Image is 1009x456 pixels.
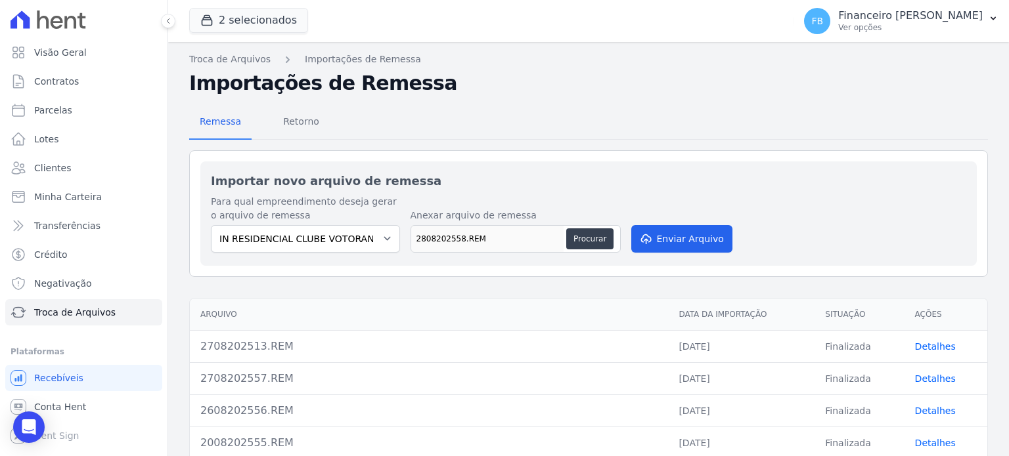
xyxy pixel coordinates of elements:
[915,405,956,416] a: Detalhes
[189,52,271,66] a: Troca de Arquivos
[5,299,162,325] a: Troca de Arquivos
[34,190,102,203] span: Minha Carteira
[668,330,815,362] td: [DATE]
[668,299,815,331] th: Data da Importação
[815,394,904,426] td: Finalizada
[200,371,658,386] div: 2708202557.REM
[34,248,68,261] span: Crédito
[5,68,162,94] a: Contratos
[815,299,904,331] th: Situação
[200,435,658,451] div: 2008202555.REM
[211,195,400,222] label: Para qual empreendimento deseja gerar o arquivo de remessa
[189,106,252,140] a: Remessa
[668,394,815,426] td: [DATE]
[815,362,904,394] td: Finalizada
[668,362,815,394] td: [DATE]
[5,184,162,210] a: Minha Carteira
[189,106,330,140] nav: Tab selector
[631,225,732,253] button: Enviar Arquivo
[5,241,162,268] a: Crédito
[5,270,162,297] a: Negativação
[5,97,162,123] a: Parcelas
[34,306,116,319] span: Troca de Arquivos
[34,219,101,232] span: Transferências
[811,16,823,26] span: FB
[566,228,614,249] button: Procurar
[11,344,157,360] div: Plataformas
[915,438,956,448] a: Detalhes
[273,106,330,140] a: Retorno
[34,133,59,146] span: Lotes
[34,277,92,290] span: Negativação
[815,330,904,362] td: Finalizada
[5,213,162,239] a: Transferências
[189,52,988,66] nav: Breadcrumb
[200,403,658,419] div: 2608202556.REM
[13,411,45,443] div: Open Intercom Messenger
[794,3,1009,39] button: FB Financeiro [PERSON_NAME] Ver opções
[905,299,987,331] th: Ações
[5,394,162,420] a: Conta Hent
[5,39,162,66] a: Visão Geral
[305,52,421,66] a: Importações de Remessa
[200,339,658,354] div: 2708202513.REM
[211,172,966,190] h2: Importar novo arquivo de remessa
[189,72,988,95] h2: Importações de Remessa
[411,209,621,222] label: Anexar arquivo de remessa
[34,46,87,59] span: Visão Geral
[34,75,79,88] span: Contratos
[838,9,983,22] p: Financeiro [PERSON_NAME]
[275,108,327,135] span: Retorno
[34,161,71,175] span: Clientes
[192,108,249,135] span: Remessa
[5,155,162,181] a: Clientes
[5,126,162,152] a: Lotes
[915,373,956,384] a: Detalhes
[34,400,86,413] span: Conta Hent
[915,341,956,352] a: Detalhes
[34,104,72,117] span: Parcelas
[189,8,308,33] button: 2 selecionados
[5,365,162,391] a: Recebíveis
[838,22,983,33] p: Ver opções
[190,299,668,331] th: Arquivo
[34,371,83,384] span: Recebíveis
